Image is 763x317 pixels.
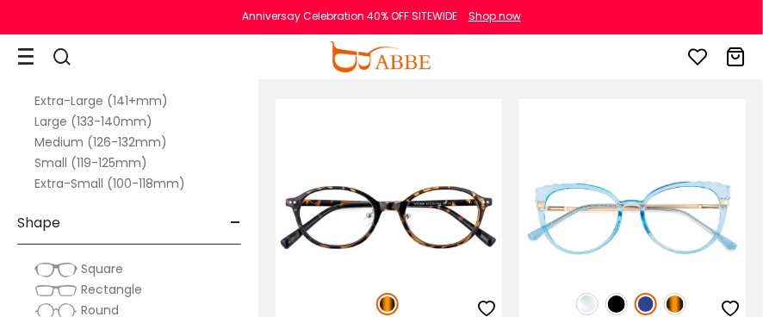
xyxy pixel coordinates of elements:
a: Shop now [460,9,521,23]
span: Square [81,260,123,277]
img: Tortoise [664,293,686,315]
img: Blue Iconic - Combination ,Universal Bridge Fit [519,161,746,275]
label: Extra-Small (100-118mm) [34,173,185,194]
label: Small (119-125mm) [34,152,147,173]
div: Shop now [468,9,521,24]
label: Medium (126-132mm) [34,132,167,152]
img: Clear [576,293,599,315]
img: Black [605,293,628,315]
span: Rectangle [81,281,142,298]
img: Square.png [34,261,78,278]
img: abbeglasses.com [329,41,431,72]
label: Extra-Large (141+mm) [34,90,168,111]
label: Large (133-140mm) [34,111,152,132]
img: Tortoise Manchester - TR ,Adjust Nose Pads [276,161,502,275]
img: Tortoise [376,293,399,315]
div: Anniversay Celebration 40% OFF SITEWIDE [242,9,457,24]
span: Shape [17,202,60,244]
img: Rectangle.png [34,282,78,299]
img: Blue [635,293,657,315]
span: - [230,202,241,244]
